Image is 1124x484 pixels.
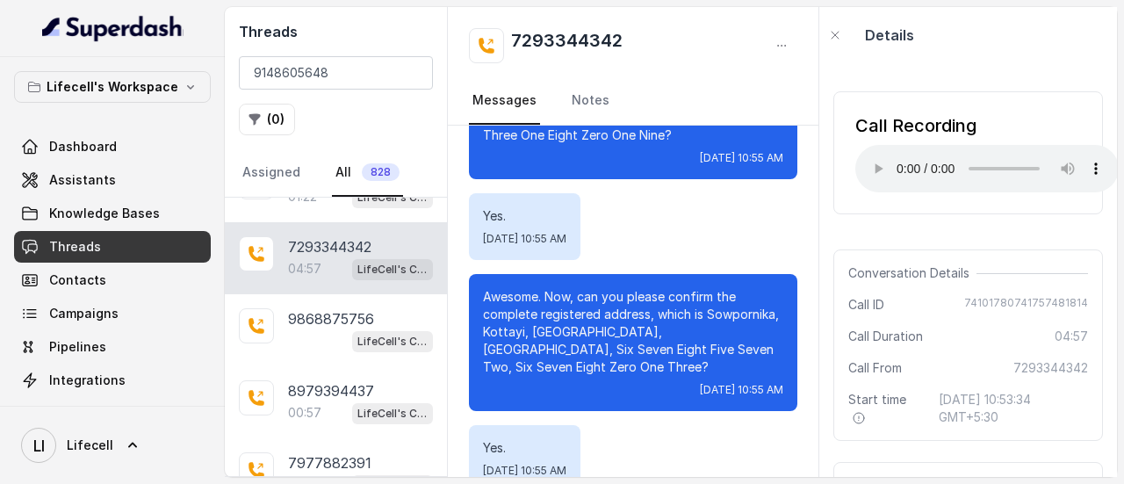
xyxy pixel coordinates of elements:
p: Details [865,25,914,46]
span: Call From [848,359,902,377]
h2: Threads [239,21,433,42]
span: Conversation Details [848,264,976,282]
a: Knowledge Bases [14,198,211,229]
a: Contacts [14,264,211,296]
span: Pipelines [49,338,106,356]
span: Dashboard [49,138,117,155]
nav: Tabs [469,77,797,125]
a: Messages [469,77,540,125]
h2: 7293344342 [511,28,623,63]
span: 74101780741757481814 [964,296,1088,314]
a: API Settings [14,398,211,430]
span: [DATE] 10:53:34 GMT+5:30 [939,391,1088,426]
nav: Tabs [239,149,433,197]
span: [DATE] 10:55 AM [483,232,566,246]
a: Integrations [14,365,211,396]
span: 7293344342 [1013,359,1088,377]
p: LifeCell's Call Assistant [357,261,428,278]
input: Search by Call ID or Phone Number [239,56,433,90]
span: Integrations [49,372,126,389]
span: Campaigns [49,305,119,322]
a: All828 [332,149,403,197]
p: LifeCell's Call Assistant [357,189,428,206]
span: Knowledge Bases [49,205,160,222]
div: Call Recording [855,113,1119,138]
p: LifeCell's Call Assistant [357,333,428,350]
a: Pipelines [14,331,211,363]
a: Assistants [14,164,211,196]
a: Dashboard [14,131,211,163]
p: Lifecell's Workspace [47,76,178,98]
span: Call ID [848,296,884,314]
p: Awesome. Now, can you please confirm the complete registered address, which is Sowpornika, Kottay... [483,288,783,376]
span: [DATE] 10:55 AM [700,383,783,397]
p: 7293344342 [288,236,371,257]
p: Yes. [483,207,566,225]
a: Lifecell [14,421,211,470]
span: [DATE] 10:55 AM [483,464,566,478]
button: (0) [239,104,295,135]
p: Yes. [483,439,566,457]
span: Lifecell [67,437,113,454]
p: 7977882391 [288,452,371,473]
text: LI [33,437,45,455]
span: Assistants [49,171,116,189]
a: Threads [14,231,211,263]
p: 00:57 [288,404,321,422]
audio: Your browser does not support the audio element. [855,145,1119,192]
a: Assigned [239,149,304,197]
span: Contacts [49,271,106,289]
span: Start time [848,391,925,426]
p: LifeCell's Call Assistant [357,405,428,423]
span: 04:57 [1055,328,1088,345]
span: [DATE] 10:55 AM [700,151,783,165]
span: Threads [49,238,101,256]
a: Campaigns [14,298,211,329]
p: 8979394437 [288,380,374,401]
button: Lifecell's Workspace [14,71,211,103]
p: 04:57 [288,260,321,278]
span: Call Duration [848,328,923,345]
a: Notes [568,77,613,125]
img: light.svg [42,14,184,42]
span: API Settings [49,405,126,423]
p: 9868875756 [288,308,374,329]
span: 828 [362,163,400,181]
